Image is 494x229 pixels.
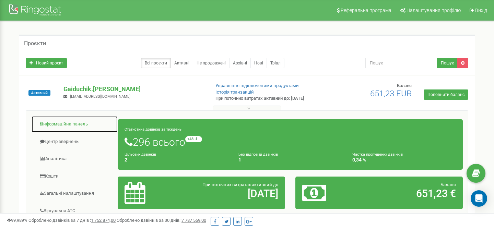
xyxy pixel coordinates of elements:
[125,152,156,157] small: Цільових дзвінків
[229,58,251,68] a: Архівні
[125,157,228,162] h4: 2
[215,83,299,88] a: Управління підключеними продуктами
[31,150,118,167] a: Аналiтика
[250,58,267,68] a: Нові
[215,95,318,102] p: При поточних витратах активний до: [DATE]
[31,116,118,133] a: Інформаційна панель
[117,218,206,223] span: Оброблено дзвінків за 30 днів :
[238,157,342,162] h4: 1
[185,136,202,142] small: +48
[125,136,456,148] h1: 296 всього
[63,85,204,94] p: Gaiduchik.[PERSON_NAME]
[31,133,118,150] a: Центр звернень
[202,182,278,187] span: При поточних витратах активний до
[181,218,206,223] u: 7 787 559,00
[193,58,230,68] a: Не продовжені
[91,218,116,223] u: 1 752 874,00
[7,218,27,223] span: 99,989%
[31,203,118,219] a: Віртуальна АТС
[471,190,487,207] div: Open Intercom Messenger
[24,40,46,47] h5: Проєкти
[437,58,458,68] button: Пошук
[352,152,403,157] small: Частка пропущених дзвінків
[365,58,437,68] input: Пошук
[28,218,116,223] span: Оброблено дзвінків за 7 днів :
[475,8,487,13] span: Вихід
[215,89,254,95] a: Історія транзакцій
[28,90,50,96] span: Активний
[31,168,118,185] a: Кошти
[179,188,278,199] h2: [DATE]
[267,58,284,68] a: Тріал
[370,89,412,98] span: 651,23 EUR
[352,157,456,162] h4: 0,34 %
[341,8,391,13] span: Реферальна програма
[170,58,193,68] a: Активні
[125,127,181,132] small: Статистика дзвінків за тиждень
[141,58,171,68] a: Всі проєкти
[424,89,468,100] a: Поповнити баланс
[440,182,456,187] span: Баланс
[238,152,278,157] small: Без відповіді дзвінків
[407,8,461,13] span: Налаштування профілю
[70,94,130,99] span: [EMAIL_ADDRESS][DOMAIN_NAME]
[357,188,456,199] h2: 651,23 €
[26,58,67,68] a: Новий проєкт
[397,83,412,88] span: Баланс
[31,185,118,202] a: Загальні налаштування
